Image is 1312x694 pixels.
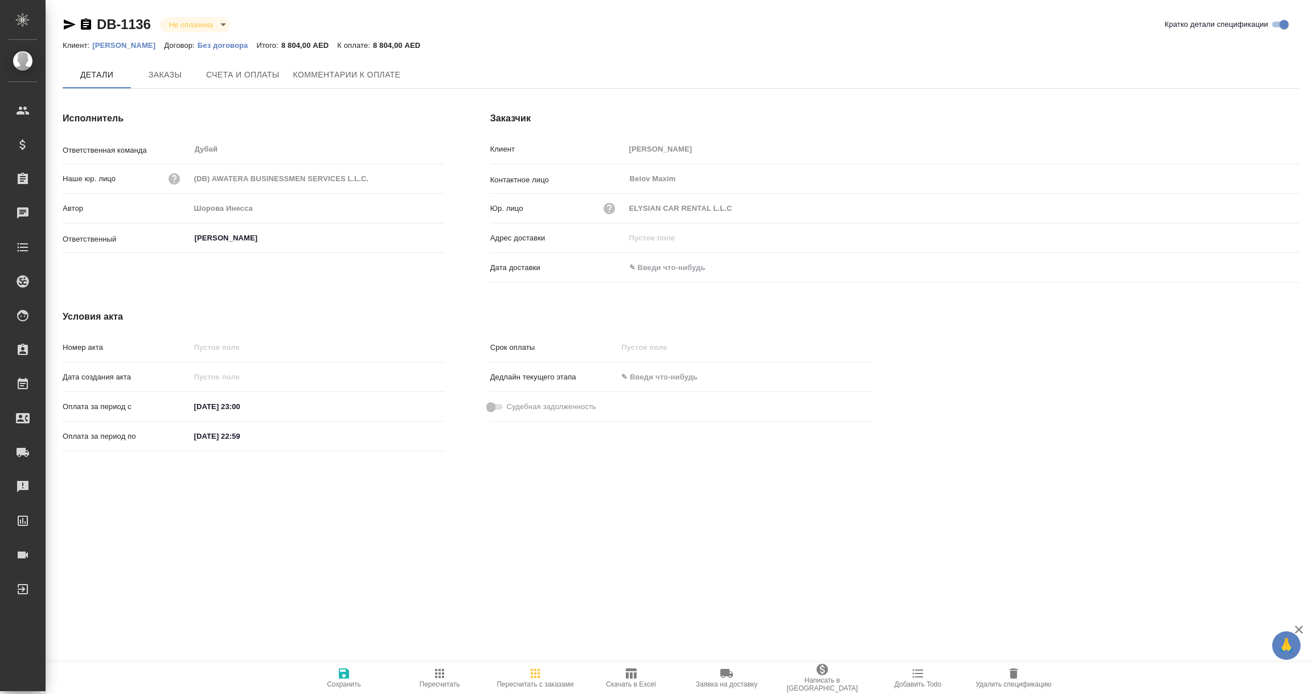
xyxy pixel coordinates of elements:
p: Клиент: [63,41,92,50]
input: Пустое поле [617,339,717,356]
input: ✎ Введи что-нибудь [190,428,290,444]
input: ✎ Введи что-нибудь [625,259,725,276]
span: Комментарии к оплате [293,68,401,82]
p: К оплате: [337,41,373,50]
p: Оплата за период с [63,401,190,413]
p: Адрес доставки [490,232,625,244]
input: Пустое поле [625,230,1299,246]
p: Договор: [164,41,198,50]
a: DB-1136 [97,17,151,32]
div: Не оплачена [160,17,230,32]
input: Пустое поле [625,141,1299,157]
input: Пустое поле [190,339,445,356]
input: Пустое поле [625,200,1299,217]
p: Срок оплаты [490,342,618,353]
p: Дата доставки [490,262,625,273]
input: Пустое поле [190,369,290,385]
p: Клиент [490,144,625,155]
p: Итого: [256,41,281,50]
h4: Условия акта [63,310,872,324]
p: Без договора [198,41,257,50]
p: Ответственный [63,234,190,245]
input: ✎ Введи что-нибудь [617,369,717,385]
input: ✎ Введи что-нибудь [190,398,290,415]
h4: Исполнитель [63,112,445,125]
button: 🙏 [1272,631,1301,660]
span: 🙏 [1277,634,1296,658]
button: Open [438,237,441,239]
button: Скопировать ссылку для ЯМессенджера [63,18,76,31]
button: Скопировать ссылку [79,18,93,31]
span: Заказы [138,68,192,82]
p: [PERSON_NAME] [92,41,164,50]
p: Юр. лицо [490,203,523,214]
span: Кратко детали спецификации [1165,19,1268,30]
p: Дата создания акта [63,372,190,383]
input: Пустое поле [190,170,445,187]
p: Номер акта [63,342,190,353]
p: Наше юр. лицо [63,173,116,185]
p: Контактное лицо [490,174,625,186]
p: Оплата за период по [63,431,190,442]
span: Судебная задолженность [507,401,596,413]
input: Пустое поле [190,200,445,217]
span: Детали [69,68,124,82]
p: 8 804,00 AED [373,41,429,50]
a: Без договора [198,40,257,50]
p: Автор [63,203,190,214]
p: Дедлайн текущего этапа [490,372,618,383]
p: Ответственная команда [63,145,190,156]
p: 8 804,00 AED [281,41,337,50]
span: Счета и оплаты [206,68,280,82]
button: Не оплачена [166,20,216,30]
h4: Заказчик [490,112,1299,125]
a: [PERSON_NAME] [92,40,164,50]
